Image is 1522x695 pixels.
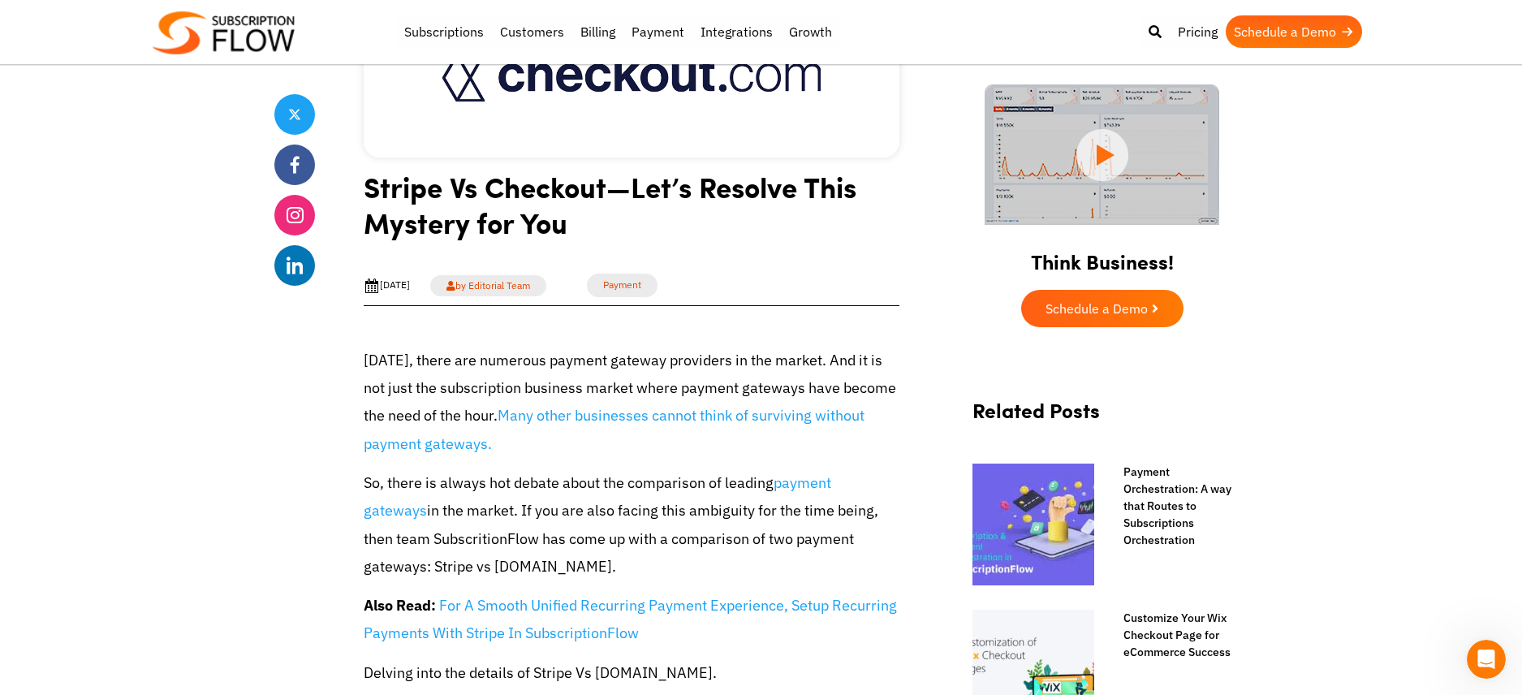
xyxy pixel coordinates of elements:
a: Customers [492,15,572,48]
a: Payment Orchestration: A way that Routes to Subscriptions Orchestration [1107,464,1232,549]
h1: Stripe Vs Checkout—Let’s Resolve This Mystery for You [364,169,899,253]
img: payment-orchestration [972,464,1094,585]
h2: Related Posts [972,399,1232,438]
a: by Editorial Team [430,275,546,296]
p: Delving into the details of Stripe Vs [DOMAIN_NAME]. [364,659,899,687]
p: [DATE], there are numerous payment gateway providers in the market. And it is not just the subscr... [364,347,899,458]
div: [DATE] [364,278,410,294]
strong: Also Read: [364,596,436,615]
a: Pricing [1170,15,1226,48]
a: Schedule a Demo [1226,15,1362,48]
a: Integrations [692,15,781,48]
a: For A Smooth Unified Recurring Payment Experience, Setup Recurring Payments With Stripe In Subscr... [364,596,897,642]
a: Growth [781,15,840,48]
h2: Think Business! [956,230,1248,282]
iframe: Intercom live chat [1467,640,1506,679]
a: Payment [623,15,692,48]
a: Payment [587,274,658,297]
a: Customize Your Wix Checkout Page for eCommerce Success [1107,610,1232,661]
span: Schedule a Demo [1046,302,1148,315]
a: Schedule a Demo [1021,290,1184,327]
p: So, there is always hot debate about the comparison of leading in the market. If you are also fac... [364,469,899,581]
img: Subscriptionflow [153,11,295,54]
a: Subscriptions [396,15,492,48]
a: Many other businesses cannot think of surviving without payment gateways. [364,406,864,452]
img: intro video [985,84,1219,225]
a: Billing [572,15,623,48]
